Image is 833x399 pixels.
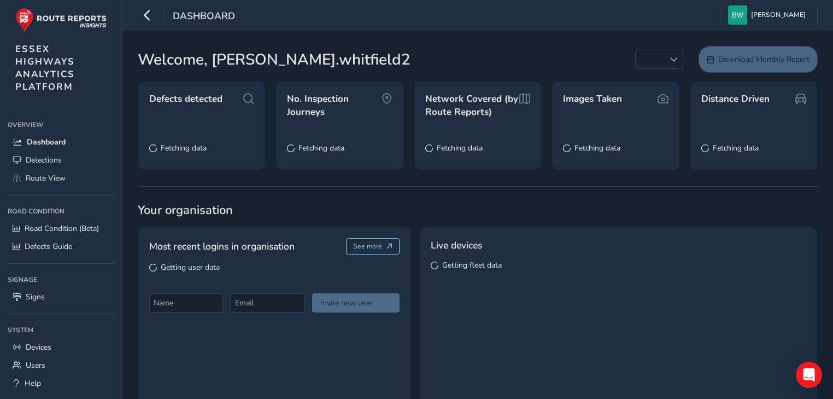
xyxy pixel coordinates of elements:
[563,92,622,106] span: Images Taken
[25,223,99,234] span: Road Condition (Beta)
[26,173,66,183] span: Route View
[713,143,759,153] span: Fetching data
[728,5,747,25] img: diamond-layout
[25,378,41,389] span: Help
[8,219,114,238] a: Road Condition (Beta)
[8,151,114,169] a: Detections
[346,238,400,255] button: See more
[138,48,410,71] span: Welcome, [PERSON_NAME].whitfield2
[437,143,483,153] span: Fetching data
[8,169,114,187] a: Route View
[161,262,220,273] span: Getting user data
[701,92,770,106] span: Distance Driven
[431,238,482,252] span: Live devices
[231,293,304,313] input: Email
[27,137,66,147] span: Dashboard
[8,356,114,374] a: Users
[15,43,75,93] span: ESSEX HIGHWAYS ANALYTICS PLATFORM
[8,374,114,392] a: Help
[8,322,114,338] div: System
[287,92,381,118] span: No. Inspection Journeys
[8,117,114,133] div: Overview
[298,143,344,153] span: Fetching data
[26,342,51,352] span: Devices
[796,362,822,388] div: Open Intercom Messenger
[161,143,207,153] span: Fetching data
[149,239,295,253] span: Most recent logins in organisation
[8,133,114,151] a: Dashboard
[574,143,620,153] span: Fetching data
[353,242,382,251] span: See more
[173,9,235,25] span: Dashboard
[8,288,114,306] a: Signs
[8,338,114,356] a: Devices
[26,155,62,165] span: Detections
[442,260,502,270] span: Getting fleet data
[751,5,806,25] span: [PERSON_NAME]
[728,5,809,25] button: [PERSON_NAME]
[8,203,114,219] div: Road Condition
[26,292,45,302] span: Signs
[149,293,223,313] input: Name
[425,92,519,118] span: Network Covered (by Route Reports)
[138,202,818,218] span: Your organisation
[8,238,114,256] a: Defects Guide
[26,360,45,371] span: Users
[25,241,72,252] span: Defects Guide
[149,92,222,106] span: Defects detected
[15,8,107,32] img: rr logo
[8,271,114,288] div: Signage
